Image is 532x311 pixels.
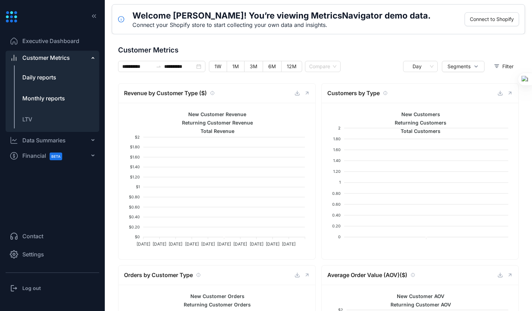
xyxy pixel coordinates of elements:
[250,241,263,247] tspan: [DATE]
[118,45,519,55] span: Customer Metrics
[132,21,431,28] div: Connect your Shopify store to start collecting your own data and insights.
[135,135,140,140] tspan: $2
[339,180,341,185] tspan: 1
[389,120,446,126] span: Returning Customers
[233,241,247,247] tspan: [DATE]
[396,111,440,117] span: New Customers
[250,63,257,69] span: 3M
[129,225,140,229] tspan: $0.20
[333,169,341,174] tspan: 1.20
[169,241,182,247] tspan: [DATE]
[338,126,341,130] tspan: 2
[183,111,246,117] span: New Customer Revenue
[132,10,431,21] h5: Welcome [PERSON_NAME]! You’re viewing MetricsNavigator demo data.
[392,293,444,299] span: New Customer AOV
[136,184,140,189] tspan: $1
[137,241,150,247] tspan: [DATE]
[385,302,451,308] span: Returning Customer AOV
[332,202,341,207] tspan: 0.60
[22,148,68,164] span: Financial
[217,241,231,247] tspan: [DATE]
[22,136,66,144] div: Data Summaries
[22,54,70,62] span: Customer Metrics
[124,89,207,98] span: Revenue by Customer Type ($)
[156,64,161,69] span: to
[22,116,32,123] span: LTV
[447,63,471,70] span: Segments
[287,63,297,69] span: 12M
[130,164,140,169] tspan: $1.40
[130,144,140,149] tspan: $1.80
[327,271,407,280] span: Average Order Value (AOV)($)
[22,37,79,45] span: Executive Dashboard
[332,191,341,196] tspan: 0.80
[502,63,513,70] span: Filter
[395,128,440,134] span: Total Customers
[333,158,341,163] tspan: 1.40
[22,95,65,102] span: Monthly reports
[232,63,239,69] span: 1M
[327,89,380,98] span: Customers by Type
[22,232,43,240] span: Contact
[470,15,514,23] span: Connect to Shopify
[178,302,251,308] span: Returning Customer Orders
[50,153,62,160] span: BETA
[135,234,140,239] tspan: $0
[129,195,140,199] tspan: $0.80
[489,61,519,72] button: Filter
[124,271,193,280] span: Orders by Customer Type
[333,136,341,141] tspan: 1.80
[465,12,519,26] button: Connect to Shopify
[195,128,234,134] span: Total Revenue
[332,213,341,218] tspan: 0.40
[333,147,341,152] tspan: 1.60
[153,241,166,247] tspan: [DATE]
[185,293,245,299] span: New Customer Orders
[332,224,341,228] tspan: 0.20
[442,61,484,72] button: Segments
[129,214,140,219] tspan: $0.40
[214,63,221,69] span: 1W
[22,285,41,292] h3: Log out
[177,120,253,126] span: Returning Customer Revenue
[266,241,279,247] tspan: [DATE]
[130,155,140,160] tspan: $1.60
[282,241,296,247] tspan: [DATE]
[129,205,140,210] tspan: $0.60
[407,61,433,72] span: Day
[185,241,199,247] tspan: [DATE]
[22,250,44,259] span: Settings
[22,74,56,81] span: Daily reports
[338,234,341,239] tspan: 0
[268,63,276,69] span: 6M
[130,175,140,179] tspan: $1.20
[201,241,215,247] tspan: [DATE]
[156,64,161,69] span: swap-right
